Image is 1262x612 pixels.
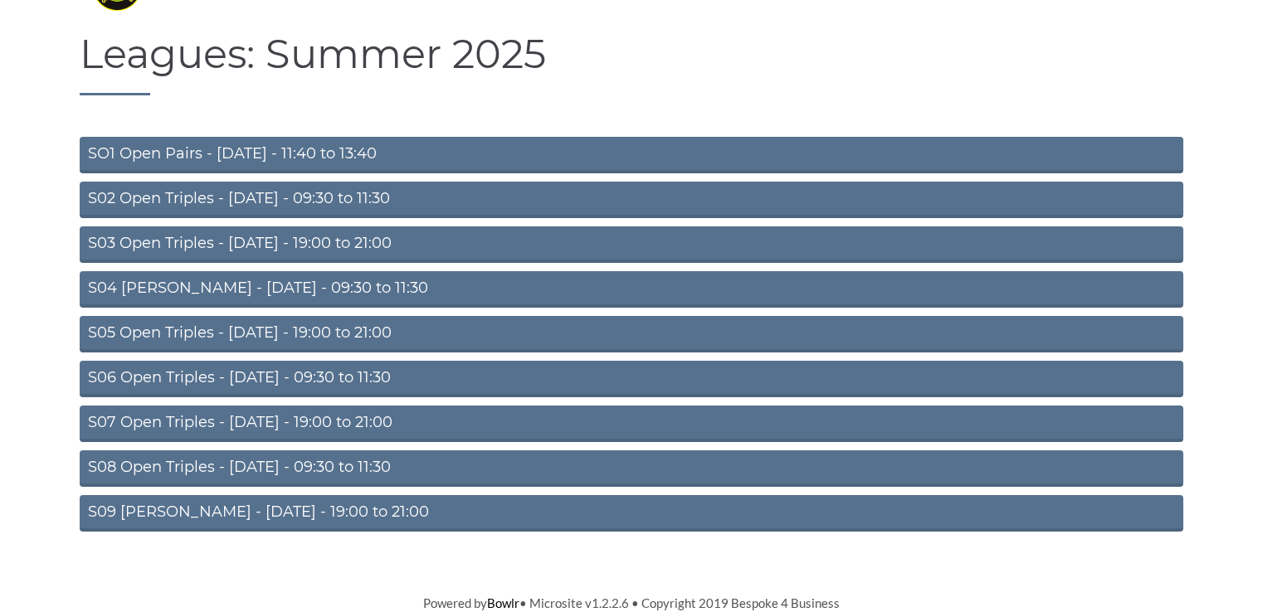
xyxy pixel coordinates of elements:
a: S09 [PERSON_NAME] - [DATE] - 19:00 to 21:00 [80,495,1183,532]
a: SO1 Open Pairs - [DATE] - 11:40 to 13:40 [80,137,1183,173]
a: S05 Open Triples - [DATE] - 19:00 to 21:00 [80,316,1183,352]
a: S02 Open Triples - [DATE] - 09:30 to 11:30 [80,182,1183,218]
a: S04 [PERSON_NAME] - [DATE] - 09:30 to 11:30 [80,271,1183,308]
a: Bowlr [487,595,519,610]
a: S08 Open Triples - [DATE] - 09:30 to 11:30 [80,450,1183,487]
a: S03 Open Triples - [DATE] - 19:00 to 21:00 [80,226,1183,263]
a: S07 Open Triples - [DATE] - 19:00 to 21:00 [80,406,1183,442]
a: S06 Open Triples - [DATE] - 09:30 to 11:30 [80,361,1183,397]
span: Powered by • Microsite v1.2.2.6 • Copyright 2019 Bespoke 4 Business [423,595,840,610]
h1: Leagues: Summer 2025 [80,32,1183,95]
